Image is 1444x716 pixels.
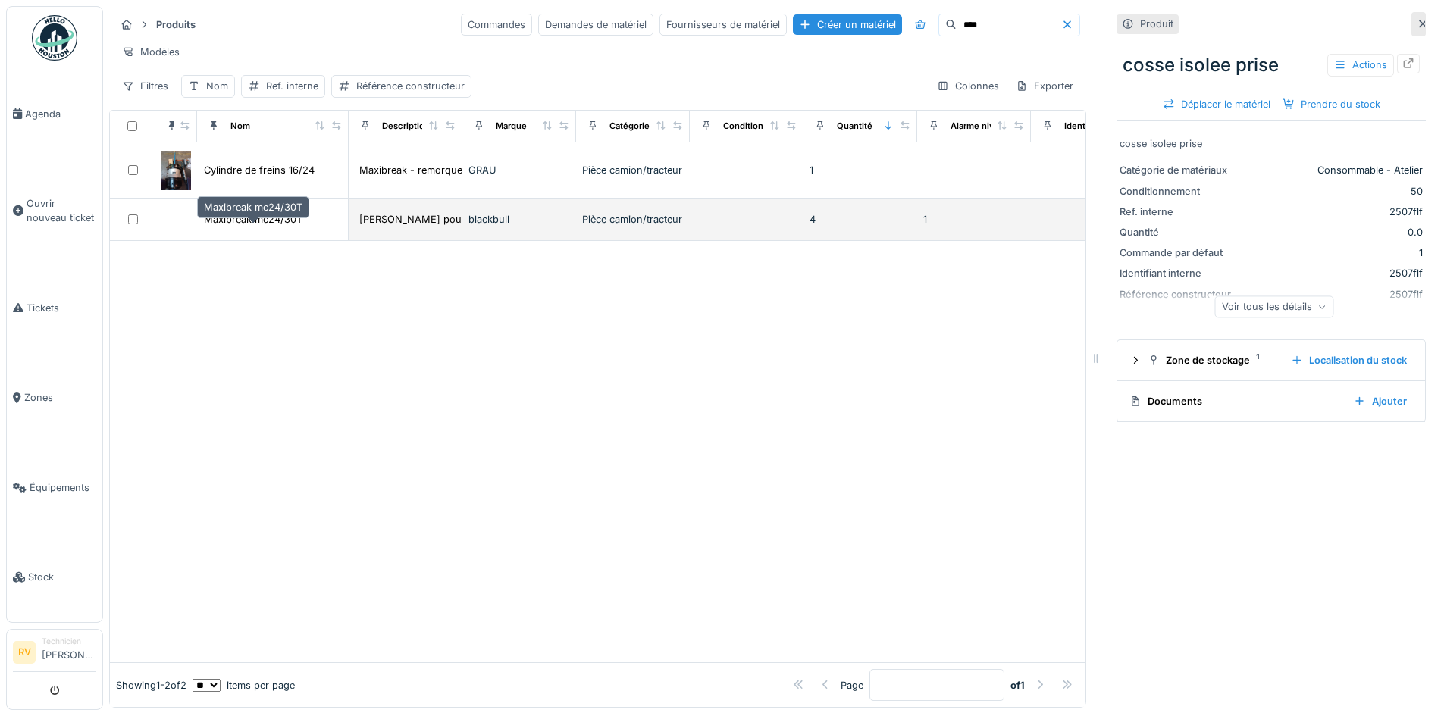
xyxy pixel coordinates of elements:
div: Conditionnement [1120,184,1233,199]
div: Produit [1140,17,1173,31]
li: RV [13,641,36,664]
a: Stock [7,533,102,623]
div: Zone de stockage [1148,353,1279,367]
div: Showing 1 - 2 of 2 [116,678,186,693]
div: Maxibreak - remorque nooteboom [359,163,518,177]
div: 1 [1239,245,1423,260]
div: Voir tous les détails [1215,295,1334,317]
a: Tickets [7,263,102,353]
div: Colonnes [930,75,1006,97]
div: Catégorie [609,120,650,133]
div: items per page [193,678,295,693]
div: Maxibreak mc24/30T [197,196,309,218]
div: 50 [1239,184,1423,199]
div: Nom [230,120,250,133]
div: Page [841,678,863,693]
div: blackbull [468,212,570,227]
strong: Produits [150,17,202,32]
div: Fournisseurs de matériel [659,14,787,36]
summary: Zone de stockage1Localisation du stock [1123,346,1419,374]
span: Zones [24,390,96,405]
a: Équipements [7,442,102,533]
div: Alarme niveau bas [951,120,1026,133]
div: 0.0 [1239,225,1423,239]
div: Nom [206,79,228,93]
div: Modèles [115,41,186,63]
div: Cylindre de freins 16/24 [204,163,315,177]
a: Zones [7,353,102,443]
div: Quantité [1120,225,1233,239]
div: Consommable - Atelier [1239,163,1423,177]
a: Agenda [7,69,102,159]
div: Déplacer le matériel [1157,94,1276,114]
a: Ouvrir nouveau ticket [7,159,102,264]
span: Équipements [30,480,96,495]
li: [PERSON_NAME] [42,636,96,668]
div: Créer un matériel [793,14,902,35]
div: 1 [923,212,1025,227]
div: 1 [810,163,911,177]
div: Prendre du stock [1276,94,1386,114]
span: Ouvrir nouveau ticket [27,196,96,225]
img: Badge_color-CXgf-gQk.svg [32,15,77,61]
div: Quantité [837,120,872,133]
div: Exporter [1009,75,1080,97]
div: GRAU [468,163,570,177]
div: cosse isolee prise [1117,45,1426,85]
div: Ref. interne [266,79,318,93]
img: Cylindre de freins 16/24 [161,151,191,190]
div: Demandes de matériel [538,14,653,36]
a: RV Technicien[PERSON_NAME] [13,636,96,672]
div: Actions [1327,54,1394,76]
div: Conditionnement [723,120,795,133]
div: [PERSON_NAME] pour remorque nooteboom [359,212,569,227]
div: Pièce camion/tracteur [582,212,684,227]
span: Agenda [25,107,96,121]
div: Technicien [42,636,96,647]
summary: DocumentsAjouter [1123,387,1419,415]
div: Localisation du stock [1285,350,1413,371]
div: Documents [1129,394,1342,408]
div: Pièce camion/tracteur [582,163,684,177]
strong: of 1 [1010,678,1025,693]
div: Marque [496,120,527,133]
div: Commandes [461,14,532,36]
div: Catégorie de matériaux [1120,163,1233,177]
span: Tickets [27,301,96,315]
span: Stock [28,570,96,584]
div: Ajouter [1348,391,1413,411]
div: Maxibreak mc24/30T [204,212,302,227]
div: Description [382,120,430,133]
div: Identifiant interne [1120,266,1233,280]
div: Identifiant interne [1064,120,1138,133]
div: Filtres [115,75,175,97]
div: 2507flf [1239,266,1423,280]
div: Commande par défaut [1120,245,1233,260]
div: Référence constructeur [356,79,465,93]
div: cosse isolee prise [1120,136,1423,151]
div: 4 [810,212,911,227]
div: Ref. interne [1120,205,1233,219]
div: 2507flf [1239,205,1423,219]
